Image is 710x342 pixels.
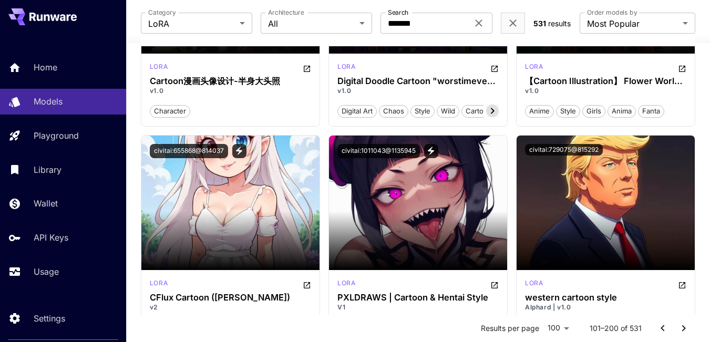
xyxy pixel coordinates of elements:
button: civitai:1011043@1135945 [337,144,420,158]
button: anime [525,104,554,118]
span: girls [583,106,605,117]
span: All [268,17,355,30]
button: Go to previous page [652,318,673,339]
p: Settings [34,312,65,325]
button: Go to next page [673,318,694,339]
span: LoRA [148,17,235,30]
p: 101–200 of 531 [590,323,642,334]
span: cartoon [462,106,496,117]
div: sd1x [525,62,543,75]
button: View trigger words [424,144,438,158]
h3: 【Cartoon Illustration】 Flower World High Saturation Illustration lora_v1.0 [525,76,686,86]
p: v1.0 [150,86,311,96]
div: flux1d [150,278,168,291]
p: Library [34,163,61,176]
span: character [150,106,190,117]
p: v1.0 [337,86,499,96]
span: 531 [533,19,546,28]
button: Clear filters (1) [507,17,519,30]
button: cartoon [461,104,496,118]
div: 100 [543,320,573,336]
h3: PXLDRAWS | Cartoon & Hentai Style [337,293,499,303]
button: Open in CivitAI [678,278,686,291]
p: lora [525,62,543,71]
div: CFlux Cartoon (Lora) [150,293,311,303]
p: Results per page [481,323,539,334]
p: API Keys [34,231,68,244]
span: wild [437,106,459,117]
div: sdxl [337,62,355,75]
h3: western cartoon style [525,293,686,303]
p: Playground [34,129,79,142]
div: sd1x [150,62,168,75]
button: Open in CivitAI [490,62,499,75]
span: results [548,19,571,28]
button: anima [608,104,636,118]
button: Open in CivitAI [490,278,499,291]
p: v1.0 [525,86,686,96]
span: fanta [639,106,664,117]
button: civitai:655868@814037 [150,144,228,158]
p: lora [337,278,355,288]
button: fanta [638,104,664,118]
span: style [557,106,580,117]
div: Digital Doodle Cartoon "worstimever" Artstyle - 218MB XL LoRA [337,76,499,86]
span: anima [608,106,635,117]
button: style [556,104,580,118]
span: style [411,106,434,117]
p: Home [34,61,57,74]
p: v2 [150,303,311,312]
span: anime [526,106,553,117]
button: digital art [337,104,377,118]
label: Category [148,8,176,17]
p: lora [525,278,543,288]
h3: Cartoon漫画头像设计-半身大头照 [150,76,311,86]
label: Order models by [587,8,637,17]
div: pony [337,278,355,291]
button: Open in CivitAI [303,278,311,291]
button: chaos [379,104,408,118]
button: Open in CivitAI [303,62,311,75]
button: civitai:729075@815292 [525,144,603,156]
label: Search [388,8,408,17]
h3: Digital Doodle Cartoon "worstimever" Artstyle - 218MB XL [PERSON_NAME] [337,76,499,86]
button: girls [582,104,605,118]
button: View trigger words [232,144,246,158]
p: lora [150,62,168,71]
span: digital art [338,106,376,117]
p: Models [34,95,63,108]
div: flux1d [525,278,543,291]
label: Architecture [268,8,304,17]
span: chaos [379,106,408,117]
h3: CFlux Cartoon ([PERSON_NAME]) [150,293,311,303]
p: Wallet [34,197,58,210]
p: V1 [337,303,499,312]
button: Open in CivitAI [678,62,686,75]
span: Most Popular [587,17,678,30]
button: style [410,104,435,118]
button: wild [437,104,459,118]
p: lora [337,62,355,71]
p: lora [150,278,168,288]
p: Usage [34,265,59,278]
p: Alphard | v1.0 [525,303,686,312]
button: character [150,104,190,118]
